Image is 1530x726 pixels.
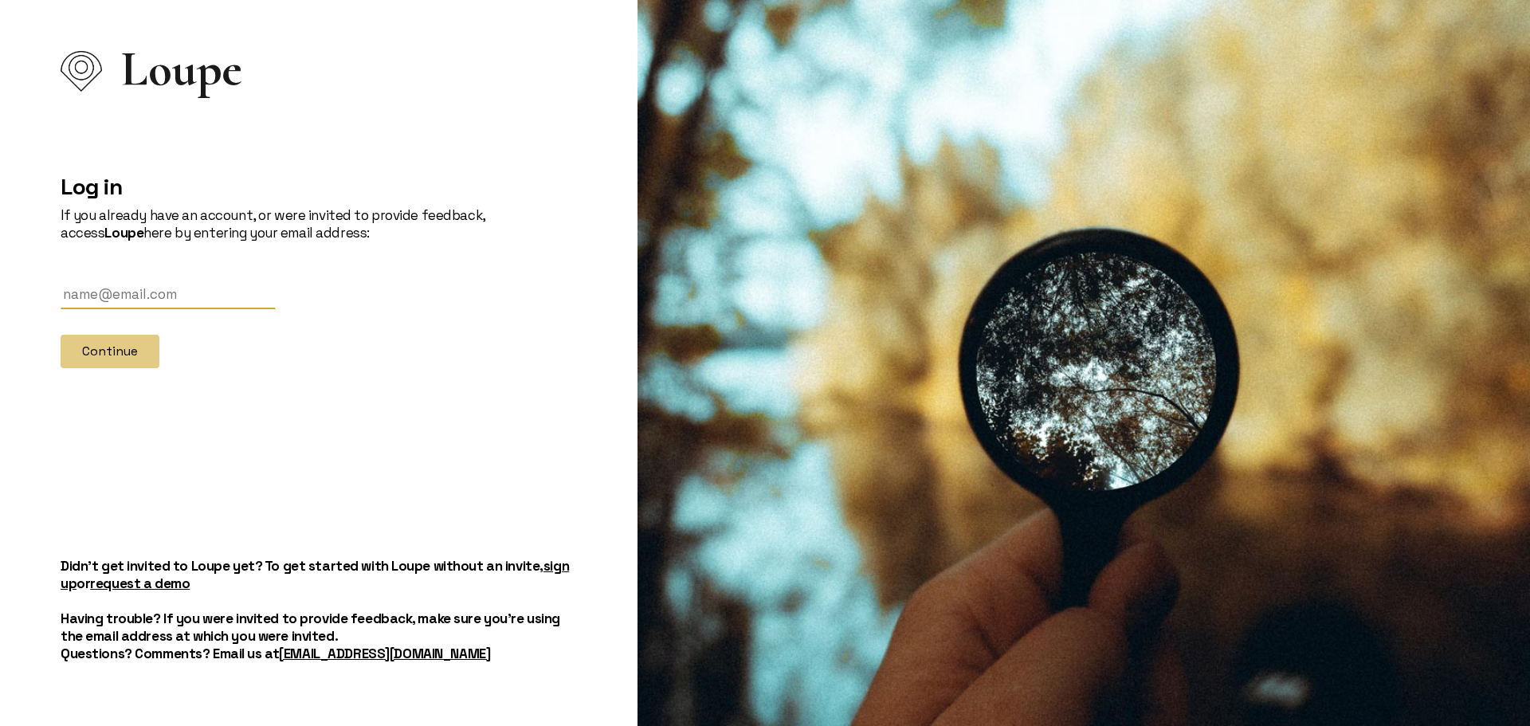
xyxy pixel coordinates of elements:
[61,557,569,592] a: sign up
[61,51,102,92] img: Loupe Logo
[61,557,577,662] h5: Didn't get invited to Loupe yet? To get started with Loupe without an invite, or Having trouble? ...
[61,173,577,200] h2: Log in
[90,575,190,592] a: request a demo
[61,335,159,368] button: Continue
[279,645,490,662] a: [EMAIL_ADDRESS][DOMAIN_NAME]
[121,61,242,78] span: Loupe
[104,224,143,241] strong: Loupe
[61,206,577,241] p: If you already have an account, or were invited to provide feedback, access here by entering your...
[61,280,276,309] input: Email Address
